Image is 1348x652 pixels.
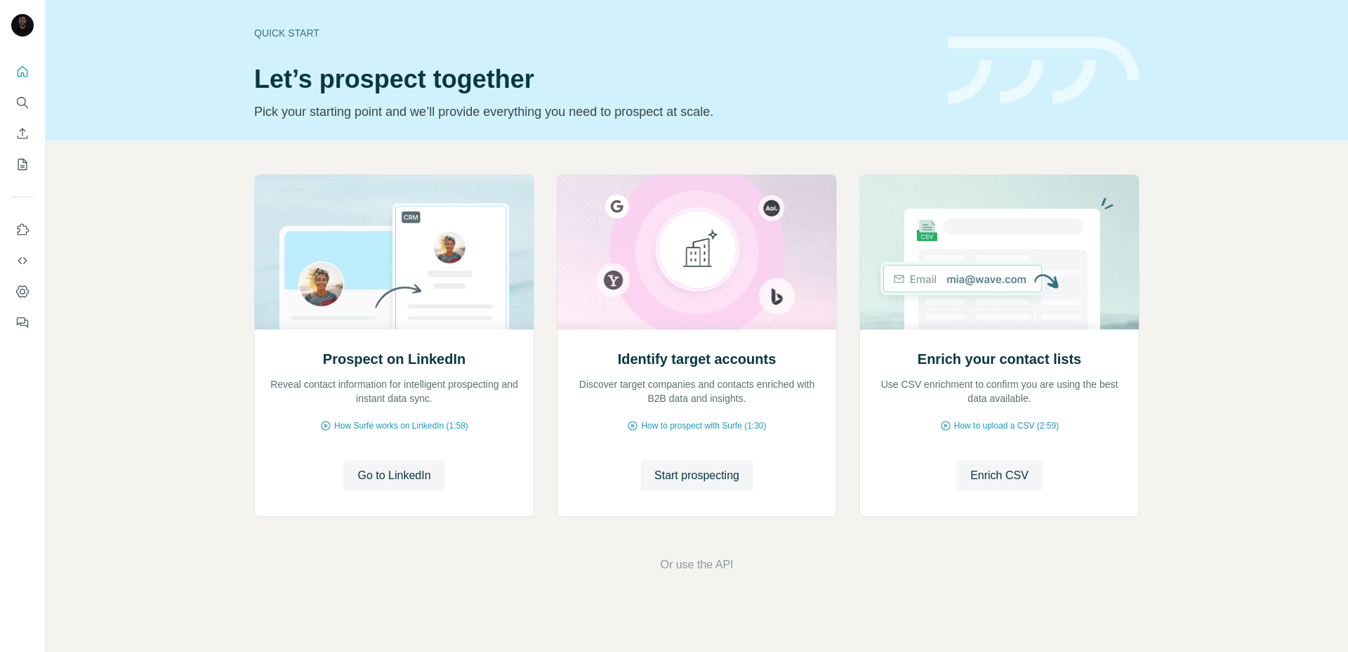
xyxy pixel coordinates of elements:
[11,217,34,242] button: Use Surfe on LinkedIn
[11,14,34,37] img: Avatar
[334,419,468,432] span: How Surfe works on LinkedIn (1:58)
[323,349,465,369] h2: Prospect on LinkedIn
[254,65,931,93] h1: Let’s prospect together
[970,467,1029,484] span: Enrich CSV
[557,175,837,330] img: Identify target accounts
[11,248,34,273] button: Use Surfe API
[954,419,1059,432] span: How to upload a CSV (2:59)
[254,102,931,122] p: Pick your starting point and we’ll provide everything you need to prospect at scale.
[11,121,34,146] button: Enrich CSV
[640,460,753,491] button: Start prospecting
[269,377,520,405] p: Reveal contact information for intelligent prospecting and instant data sync.
[343,460,444,491] button: Go to LinkedIn
[357,467,430,484] span: Go to LinkedIn
[11,152,34,177] button: My lists
[660,556,733,573] button: Or use the API
[918,349,1081,369] h2: Enrich your contact lists
[874,377,1125,405] p: Use CSV enrichment to confirm you are using the best data available.
[11,310,34,335] button: Feedback
[11,59,34,84] button: Quick start
[254,26,931,40] div: Quick start
[11,90,34,115] button: Search
[859,175,1139,330] img: Enrich your contact lists
[11,279,34,304] button: Dashboard
[956,460,1043,491] button: Enrich CSV
[254,175,534,330] img: Prospect on LinkedIn
[948,37,1139,105] img: banner
[571,377,822,405] p: Discover target companies and contacts enriched with B2B data and insights.
[654,467,739,484] span: Start prospecting
[618,349,777,369] h2: Identify target accounts
[641,419,766,432] span: How to prospect with Surfe (1:30)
